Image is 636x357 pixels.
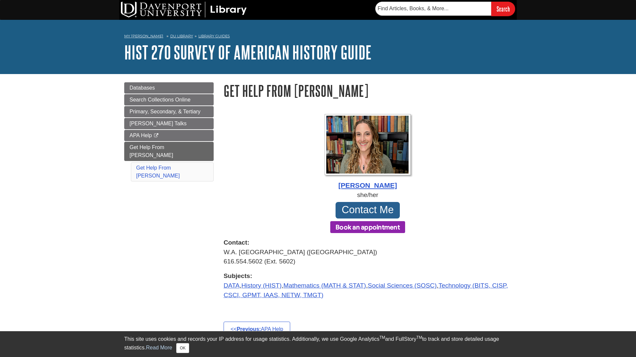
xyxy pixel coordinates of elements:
span: [PERSON_NAME] Talks [130,121,186,126]
strong: Previous: [237,326,261,332]
h1: Get Help From [PERSON_NAME] [224,82,512,99]
div: W.A. [GEOGRAPHIC_DATA] ([GEOGRAPHIC_DATA]) [224,248,512,257]
a: HIST 270 Survey of American History Guide [124,42,372,62]
sup: TM [379,335,385,340]
a: Get Help From [PERSON_NAME] [136,165,180,178]
a: Databases [124,82,214,94]
sup: TM [416,335,422,340]
div: 616.554.5602 (Ext. 5602) [224,257,512,266]
nav: breadcrumb [124,32,512,42]
a: Social Sciences (SOSC) [368,282,437,289]
a: History (HIST) [241,282,282,289]
a: Technology (BITS, CISP, CSCI, GPMT, IAAS, NETW, TMGT) [224,282,508,298]
a: Primary, Secondary, & Tertiary [124,106,214,117]
button: Book an appointment [330,221,405,233]
a: Mathematics (MATH & STAT) [284,282,366,289]
a: Profile Photo [PERSON_NAME] [224,114,512,191]
span: Primary, Secondary, & Tertiary [130,109,200,114]
i: This link opens in a new window [153,134,159,138]
img: Profile Photo [325,114,411,175]
form: Searches DU Library's articles, books, and more [375,2,515,16]
div: , , , , [224,271,512,300]
span: APA Help [130,133,152,138]
a: Search Collections Online [124,94,214,105]
strong: Contact: [224,238,512,248]
a: Get Help From [PERSON_NAME] [124,142,214,161]
a: [PERSON_NAME] Talks [124,118,214,129]
a: Read More [146,345,172,350]
span: Databases [130,85,155,91]
span: Search Collections Online [130,97,190,102]
img: DU Library [121,2,247,18]
a: <<Previous:APA Help [224,322,290,337]
input: Find Articles, Books, & More... [375,2,491,16]
strong: Subjects: [224,271,512,281]
div: Guide Page Menu [124,82,214,183]
button: Close [176,343,189,353]
input: Search [491,2,515,16]
a: APA Help [124,130,214,141]
a: Contact Me [336,202,400,218]
a: DU Library [170,34,193,38]
div: she/her [224,190,512,200]
div: [PERSON_NAME] [224,180,512,191]
a: DATA [224,282,239,289]
div: This site uses cookies and records your IP address for usage statistics. Additionally, we use Goo... [124,335,512,353]
a: My [PERSON_NAME] [124,33,163,39]
span: Get Help From [PERSON_NAME] [130,144,173,158]
a: Library Guides [198,34,230,38]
